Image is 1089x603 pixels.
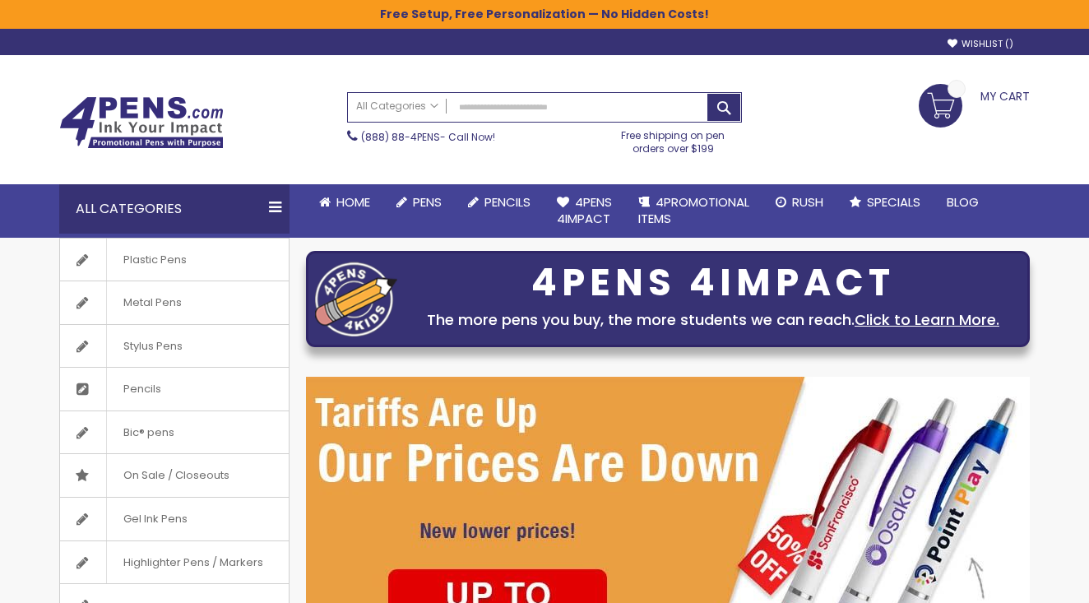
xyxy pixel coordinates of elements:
[106,454,246,497] span: On Sale / Closeouts
[59,96,224,149] img: 4Pens Custom Pens and Promotional Products
[836,184,934,220] a: Specials
[60,239,289,281] a: Plastic Pens
[60,541,289,584] a: Highlighter Pens / Markers
[106,368,178,411] span: Pencils
[60,411,289,454] a: Bic® pens
[106,541,280,584] span: Highlighter Pens / Markers
[60,498,289,540] a: Gel Ink Pens
[106,411,191,454] span: Bic® pens
[348,93,447,120] a: All Categories
[315,262,397,336] img: four_pen_logo.png
[336,193,370,211] span: Home
[855,309,999,330] a: Click to Learn More.
[361,130,495,144] span: - Call Now!
[557,193,612,227] span: 4Pens 4impact
[60,325,289,368] a: Stylus Pens
[934,184,992,220] a: Blog
[383,184,455,220] a: Pens
[59,184,290,234] div: All Categories
[106,498,204,540] span: Gel Ink Pens
[60,368,289,411] a: Pencils
[762,184,836,220] a: Rush
[867,193,920,211] span: Specials
[356,100,438,113] span: All Categories
[361,130,440,144] a: (888) 88-4PENS
[106,239,203,281] span: Plastic Pens
[455,184,544,220] a: Pencils
[638,193,749,227] span: 4PROMOTIONAL ITEMS
[625,184,762,238] a: 4PROMOTIONALITEMS
[405,266,1021,300] div: 4PENS 4IMPACT
[484,193,531,211] span: Pencils
[106,325,199,368] span: Stylus Pens
[306,184,383,220] a: Home
[948,38,1013,50] a: Wishlist
[605,123,743,155] div: Free shipping on pen orders over $199
[106,281,198,324] span: Metal Pens
[413,193,442,211] span: Pens
[947,193,979,211] span: Blog
[544,184,625,238] a: 4Pens4impact
[60,454,289,497] a: On Sale / Closeouts
[792,193,823,211] span: Rush
[60,281,289,324] a: Metal Pens
[405,308,1021,332] div: The more pens you buy, the more students we can reach.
